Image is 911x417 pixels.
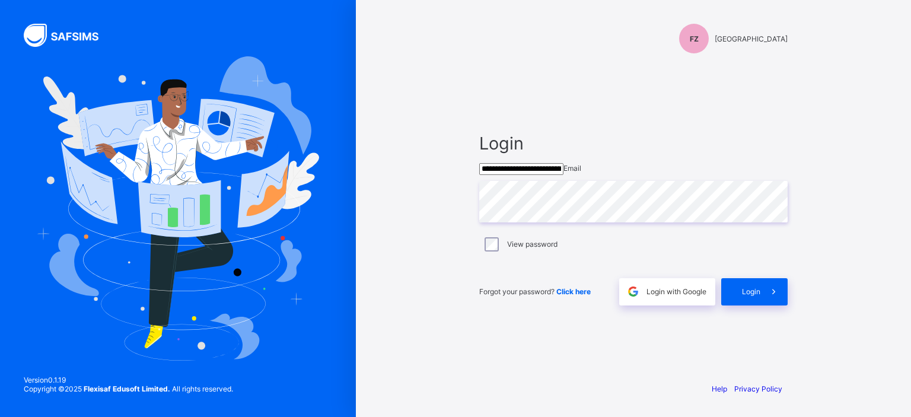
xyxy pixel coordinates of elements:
[24,375,233,384] span: Version 0.1.19
[563,164,581,173] span: Email
[742,287,760,296] span: Login
[24,384,233,393] span: Copyright © 2025 All rights reserved.
[712,384,727,393] a: Help
[37,56,319,360] img: Hero Image
[479,133,788,154] span: Login
[84,384,170,393] strong: Flexisaf Edusoft Limited.
[734,384,782,393] a: Privacy Policy
[24,24,113,47] img: SAFSIMS Logo
[715,34,788,43] span: [GEOGRAPHIC_DATA]
[690,34,699,43] span: FZ
[646,287,706,296] span: Login with Google
[626,285,640,298] img: google.396cfc9801f0270233282035f929180a.svg
[507,240,558,249] label: View password
[556,287,591,296] a: Click here
[479,287,591,296] span: Forgot your password?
